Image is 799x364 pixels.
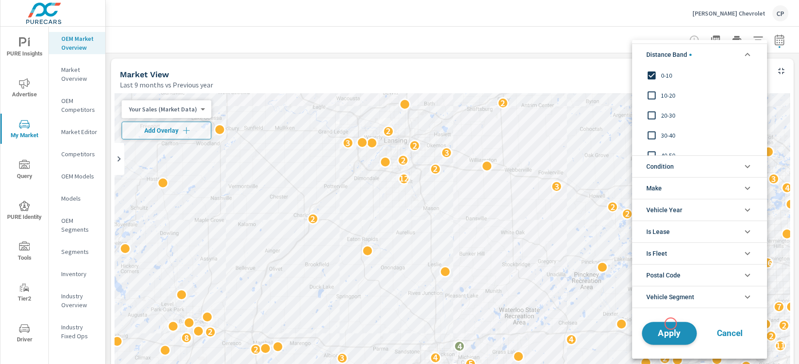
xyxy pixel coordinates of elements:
[646,178,662,199] span: Make
[646,44,692,65] span: Distance Band
[642,322,697,345] button: Apply
[661,130,758,141] span: 30-40
[646,286,694,308] span: Vehicle Segment
[661,110,758,121] span: 20-30
[632,105,765,125] div: 20-30
[646,156,674,177] span: Condition
[632,85,765,105] div: 10-20
[646,243,667,264] span: Is Fleet
[646,265,680,286] span: Postal Code
[632,40,767,312] ul: filter options
[646,221,670,242] span: Is Lease
[712,329,748,337] span: Cancel
[661,150,758,161] span: 40-50
[703,322,756,344] button: Cancel
[651,329,688,337] span: Apply
[632,145,765,165] div: 40-50
[632,125,765,145] div: 30-40
[646,199,682,221] span: Vehicle Year
[632,65,765,85] div: 0-10
[661,70,758,81] span: 0-10
[661,90,758,101] span: 10-20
